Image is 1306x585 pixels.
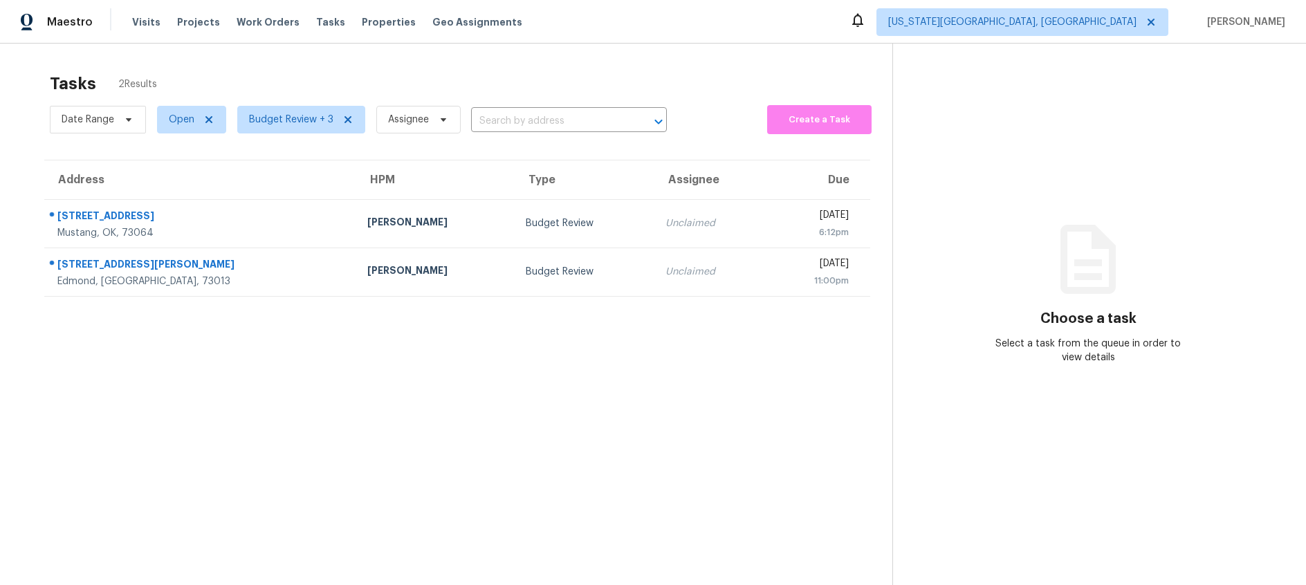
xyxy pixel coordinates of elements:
div: [DATE] [777,208,848,225]
div: [PERSON_NAME] [367,215,504,232]
th: HPM [356,160,515,199]
div: Edmond, [GEOGRAPHIC_DATA], 73013 [57,275,345,288]
h3: Choose a task [1040,312,1137,326]
th: Assignee [654,160,766,199]
th: Address [44,160,356,199]
span: Maestro [47,15,93,29]
h2: Tasks [50,77,96,91]
div: [PERSON_NAME] [367,263,504,281]
div: Unclaimed [665,216,755,230]
span: Date Range [62,113,114,127]
div: [STREET_ADDRESS] [57,209,345,226]
div: [DATE] [777,257,848,274]
div: [STREET_ADDRESS][PERSON_NAME] [57,257,345,275]
span: Geo Assignments [432,15,522,29]
span: Properties [362,15,416,29]
th: Due [766,160,870,199]
span: [PERSON_NAME] [1202,15,1285,29]
span: Projects [177,15,220,29]
span: Create a Task [774,112,865,128]
th: Type [515,160,654,199]
div: Budget Review [526,265,643,279]
div: Mustang, OK, 73064 [57,226,345,240]
span: Work Orders [237,15,300,29]
span: [US_STATE][GEOGRAPHIC_DATA], [GEOGRAPHIC_DATA] [888,15,1137,29]
div: Unclaimed [665,265,755,279]
span: Assignee [388,113,429,127]
div: 6:12pm [777,225,848,239]
span: Visits [132,15,160,29]
button: Open [649,112,668,131]
span: Open [169,113,194,127]
span: 2 Results [118,77,157,91]
span: Tasks [316,17,345,27]
div: Select a task from the queue in order to view details [991,337,1186,364]
div: 11:00pm [777,274,848,288]
span: Budget Review + 3 [249,113,333,127]
button: Create a Task [767,105,872,134]
input: Search by address [471,111,628,132]
div: Budget Review [526,216,643,230]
